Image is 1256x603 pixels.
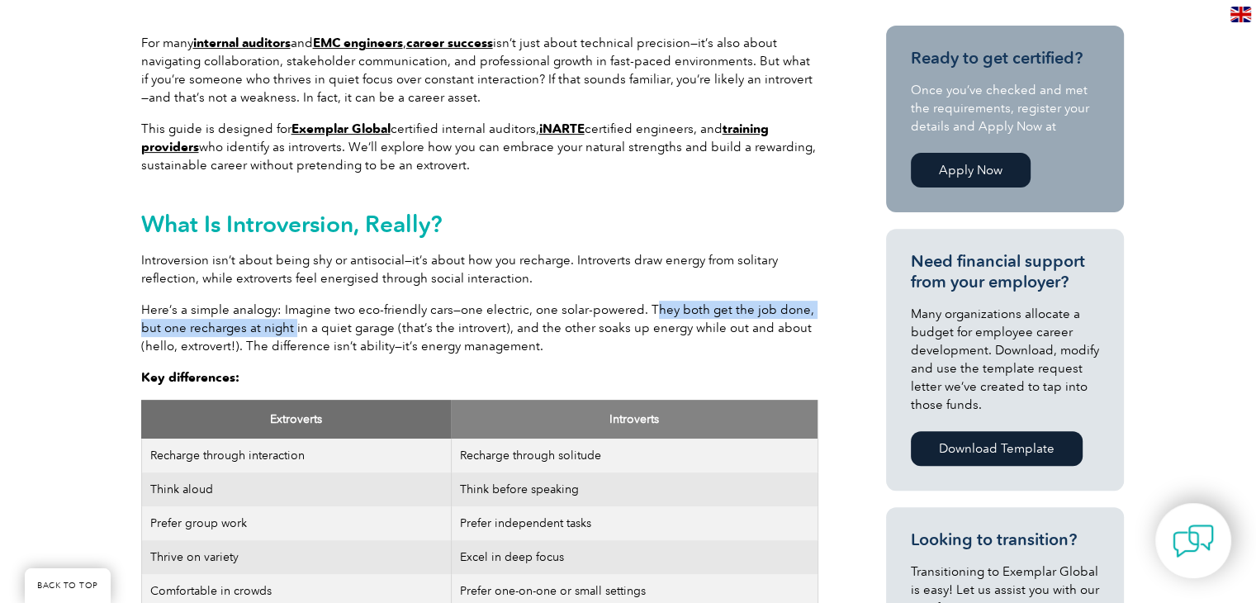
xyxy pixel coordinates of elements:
a: Exemplar Global [291,121,391,136]
img: contact-chat.png [1173,520,1214,562]
td: Prefer group work [141,506,451,540]
a: Download Template [911,431,1083,466]
strong: Key differences: [141,370,239,385]
h2: What Is Introversion, Really? [141,211,818,237]
td: Recharge through solitude [451,439,818,472]
a: internal auditors [193,36,291,50]
h3: Ready to get certified? [911,48,1099,69]
a: Apply Now [911,153,1031,188]
td: Thrive on variety [141,540,451,574]
h3: Looking to transition? [911,529,1099,550]
p: This guide is designed for certified internal auditors, certified engineers, and who identify as ... [141,120,818,174]
td: Think before speaking [451,472,818,506]
p: Introversion isn’t about being shy or antisocial—it’s about how you recharge. Introverts draw ene... [141,251,818,287]
td: Excel in deep focus [451,540,818,574]
p: Once you’ve checked and met the requirements, register your details and Apply Now at [911,81,1099,135]
img: en [1230,7,1251,22]
td: Think aloud [141,472,451,506]
th: Introverts [451,400,818,439]
p: For many and , isn’t just about technical precision—it’s also about navigating collaboration, sta... [141,34,818,107]
p: Many organizations allocate a budget for employee career development. Download, modify and use th... [911,305,1099,414]
a: career success [406,36,493,50]
a: iNARTE [539,121,585,136]
a: EMC engineers [313,36,403,50]
td: Prefer independent tasks [451,506,818,540]
td: Recharge through interaction [141,439,451,472]
th: Extroverts [141,400,451,439]
a: BACK TO TOP [25,568,111,603]
h3: Need financial support from your employer? [911,251,1099,292]
p: Here’s a simple analogy: Imagine two eco-friendly cars—one electric, one solar-powered. They both... [141,301,818,355]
